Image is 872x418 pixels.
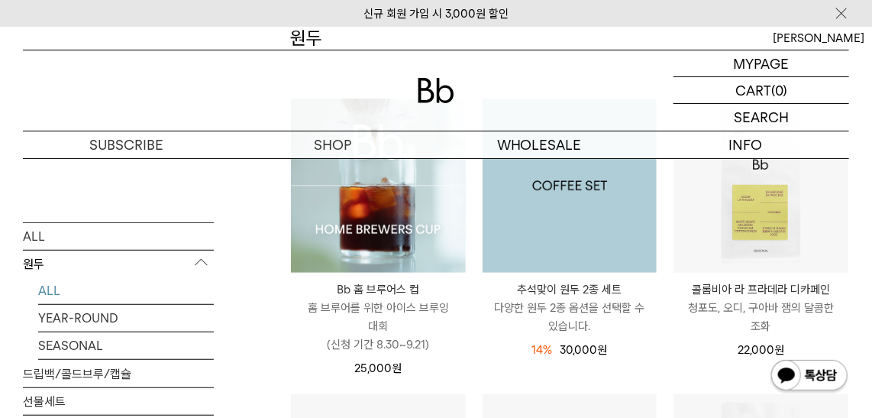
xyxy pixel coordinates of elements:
[483,280,657,299] p: 추석맞이 원두 2종 세트
[738,343,784,357] span: 22,000
[770,358,849,395] img: 카카오톡 채널 1:1 채팅 버튼
[38,332,214,358] a: SEASONAL
[560,343,607,357] span: 30,000
[23,131,230,158] a: SUBSCRIBE
[230,131,437,158] a: SHOP
[483,280,657,335] a: 추석맞이 원두 2종 세트 다양한 원두 2종 옵션을 선택할 수 있습니다.
[483,299,657,335] p: 다양한 원두 2종 옵션을 선택할 수 있습니다.
[673,50,849,77] a: MYPAGE
[23,222,214,249] a: ALL
[418,78,454,103] img: 로고
[23,387,214,414] a: 선물세트
[673,77,849,104] a: CART (0)
[774,343,784,357] span: 원
[597,343,607,357] span: 원
[23,360,214,387] a: 드립백/콜드브루/캡슐
[291,299,466,354] p: 홈 브루어를 위한 아이스 브루잉 대회 (신청 기간 8.30~9.21)
[643,131,850,158] p: INFO
[392,361,402,375] span: 원
[673,99,848,274] img: 콜롬비아 라 프라데라 디카페인
[483,99,657,274] img: 1000001199_add2_013.jpg
[291,280,466,354] a: Bb 홈 브루어스 컵 홈 브루어를 위한 아이스 브루잉 대회(신청 기간 8.30~9.21)
[291,99,466,274] img: Bb 홈 브루어스 컵
[291,280,466,299] p: Bb 홈 브루어스 컵
[734,104,789,131] p: SEARCH
[436,131,643,158] p: WHOLESALE
[531,341,552,359] div: 14%
[363,7,509,21] a: 신규 회원 가입 시 3,000원 할인
[734,50,790,76] p: MYPAGE
[483,99,657,274] a: 추석맞이 원두 2종 세트
[38,304,214,331] a: YEAR-ROUND
[673,280,848,335] a: 콜롬비아 라 프라데라 디카페인 청포도, 오디, 구아바 잼의 달콤한 조화
[673,280,848,299] p: 콜롬비아 라 프라데라 디카페인
[354,361,402,375] span: 25,000
[673,299,848,335] p: 청포도, 오디, 구아바 잼의 달콤한 조화
[735,77,771,103] p: CART
[771,77,787,103] p: (0)
[23,250,214,277] p: 원두
[38,277,214,303] a: ALL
